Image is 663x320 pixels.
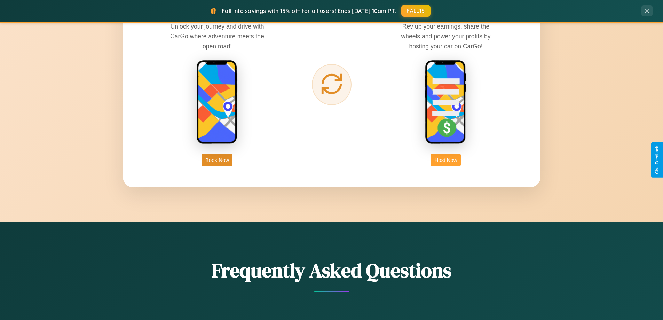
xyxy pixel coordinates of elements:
button: Host Now [431,154,460,166]
button: Book Now [202,154,232,166]
span: Fall into savings with 15% off for all users! Ends [DATE] 10am PT. [222,7,396,14]
p: Unlock your journey and drive with CarGo where adventure meets the open road! [165,22,269,51]
div: Give Feedback [655,146,660,174]
p: Rev up your earnings, share the wheels and power your profits by hosting your car on CarGo! [394,22,498,51]
h2: Frequently Asked Questions [123,257,540,284]
img: rent phone [196,60,238,145]
button: FALL15 [401,5,431,17]
img: host phone [425,60,467,145]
